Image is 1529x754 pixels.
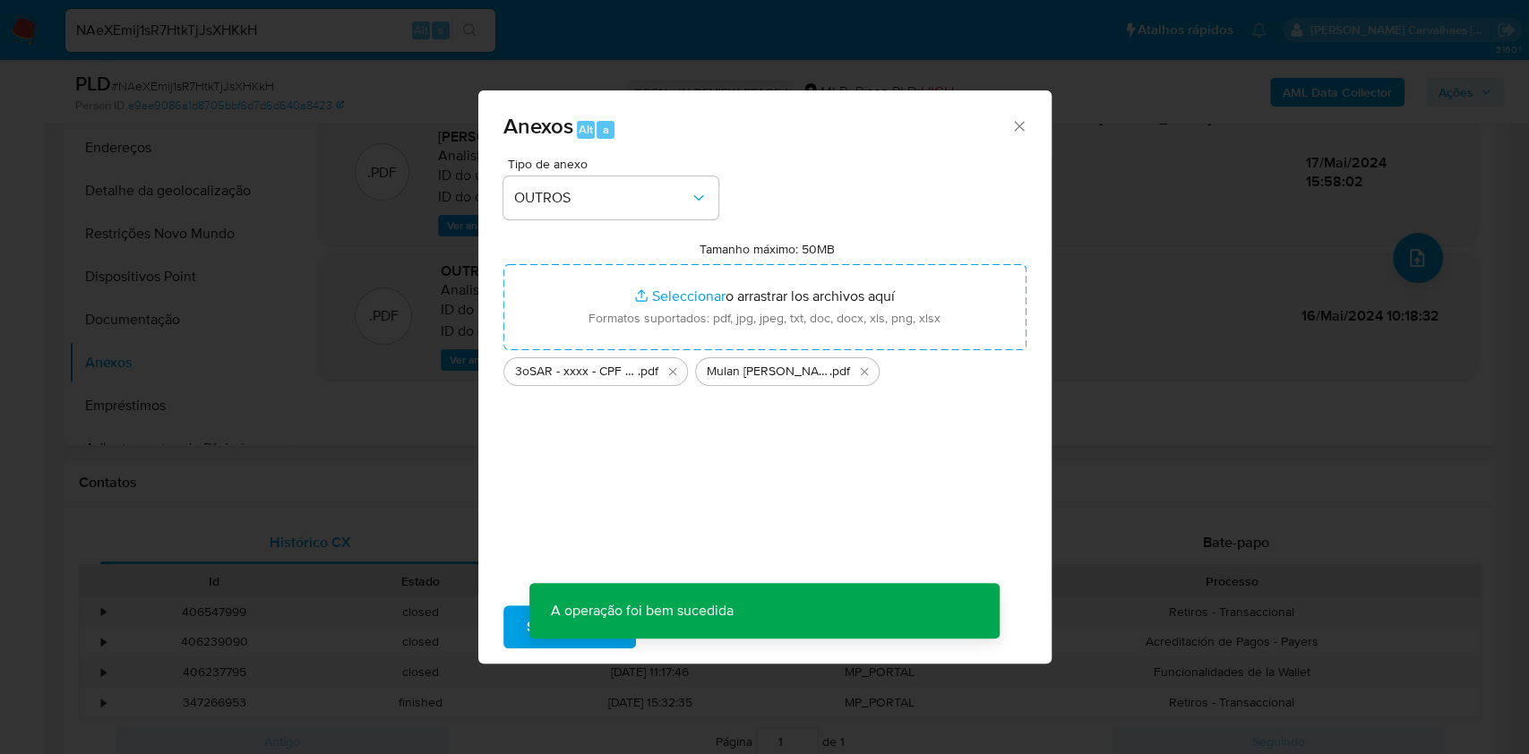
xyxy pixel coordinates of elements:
label: Tamanho máximo: 50MB [700,241,835,257]
button: Eliminar Mulan Joubert de Souza Silva 166969751_2025_09_22_08_48_01 - Principal.pdf [854,361,875,382]
button: OUTROS [503,176,718,219]
span: Cancelar [666,607,725,647]
p: A operação foi bem sucedida [529,583,755,638]
span: OUTROS [514,189,690,207]
span: 3oSAR - xxxx - CPF 12189777798 - [PERSON_NAME] [PERSON_NAME] [515,363,638,381]
span: a [603,121,609,138]
span: Mulan [PERSON_NAME] [PERSON_NAME] 166969751_2025_09_22_08_48_01 - Principal [707,363,829,381]
button: Subir arquivo [503,605,636,648]
span: .pdf [638,363,658,381]
span: .pdf [829,363,850,381]
button: Eliminar 3oSAR - xxxx - CPF 12189777798 - JOUBERT DE SOUZA SILVA.pdf [662,361,683,382]
button: Cerrar [1010,117,1026,133]
span: Alt [579,121,593,138]
ul: Archivos seleccionados [503,350,1026,386]
span: Subir arquivo [527,607,613,647]
span: Anexos [503,110,573,141]
span: Tipo de anexo [508,158,723,170]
